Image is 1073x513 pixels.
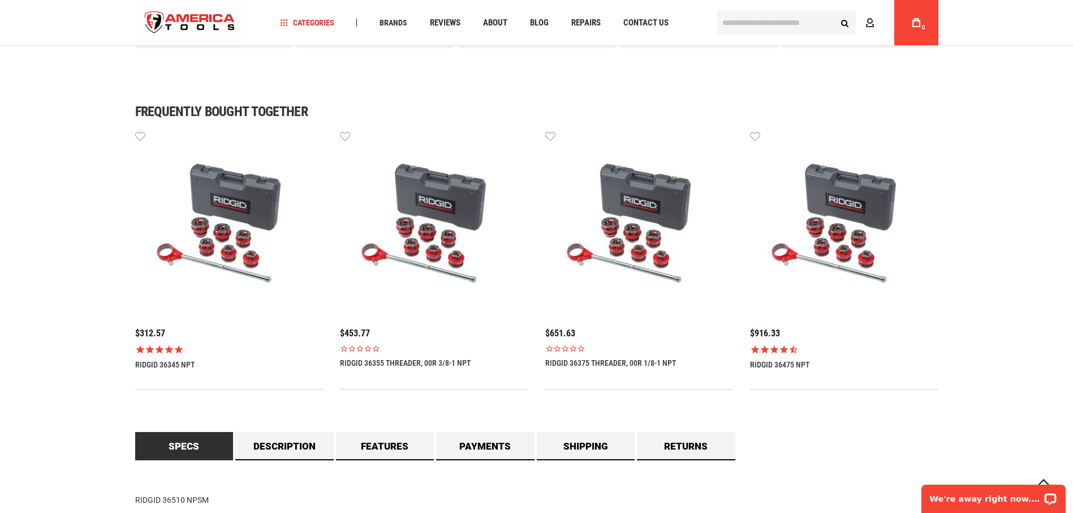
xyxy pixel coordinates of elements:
[436,432,535,460] a: Payments
[545,344,734,353] span: Rated 0.0 out of 5 stars 0 reviews
[566,15,606,31] a: Repairs
[922,24,925,31] span: 0
[135,105,938,118] h1: Frequently bought together
[380,19,407,27] span: Brands
[430,19,460,27] span: Reviews
[637,432,735,460] a: Returns
[483,19,507,27] span: About
[571,19,601,27] span: Repairs
[235,432,334,460] a: Description
[340,328,370,339] span: $453.77
[340,344,528,353] span: Rated 0.0 out of 5 stars 0 reviews
[135,328,165,339] span: $312.57
[545,328,575,339] span: $651.63
[530,19,549,27] span: Blog
[750,328,780,339] span: $916.33
[336,432,434,460] a: Features
[280,19,334,27] span: Categories
[275,15,339,31] a: Categories
[135,344,324,354] span: Rated 5.0 out of 5 stars 6 reviews
[834,12,856,33] button: Search
[374,15,412,31] a: Brands
[537,432,635,460] a: Shipping
[750,344,938,354] span: Rated 4.5 out of 5 stars 2 reviews
[340,358,471,367] a: RIDGID 36355 THREADER, 00R 3/8-1 NPT
[525,15,554,31] a: Blog
[135,432,234,460] a: Specs
[135,2,245,44] a: store logo
[545,358,676,367] a: RIDGID 36375 THREADER, 00R 1/8-1 NPT
[623,19,669,27] span: Contact Us
[618,15,674,31] a: Contact Us
[425,15,466,31] a: Reviews
[478,15,512,31] a: About
[135,2,245,44] img: America Tools
[914,477,1073,513] iframe: LiveChat chat widget
[135,360,195,369] a: RIDGID 36345 NPT
[750,360,809,369] a: RIDGID 36475 NPT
